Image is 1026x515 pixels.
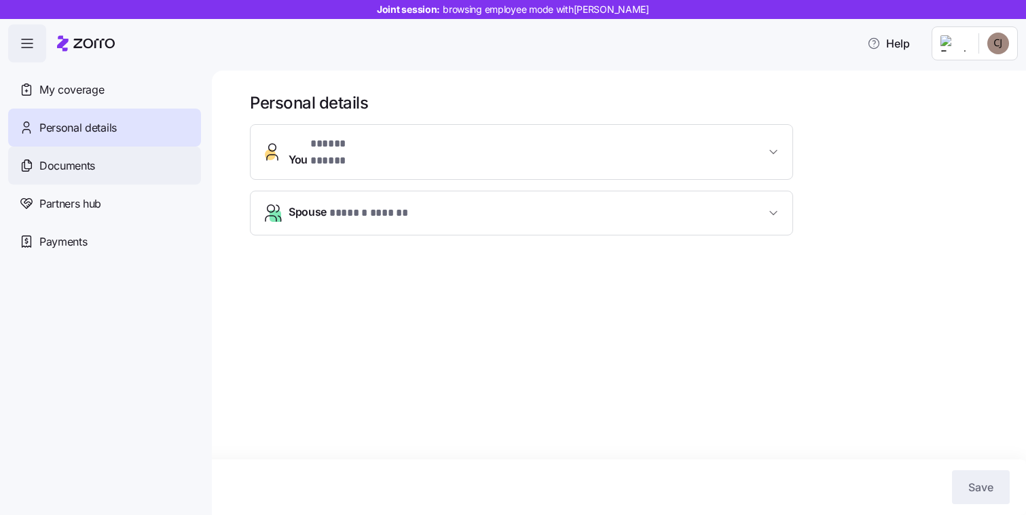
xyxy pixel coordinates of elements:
span: Spouse [289,204,414,222]
img: Employer logo [940,35,968,52]
a: Partners hub [8,185,201,223]
img: 01d98cd112febc0c4b897cc1ac9439c3 [987,33,1009,54]
span: Save [968,479,993,495]
a: Payments [8,223,201,261]
span: My coverage [39,81,104,98]
span: Documents [39,157,95,174]
span: Payments [39,233,87,250]
span: Partners hub [39,195,101,212]
a: Personal details [8,109,201,147]
button: Help [856,30,921,57]
a: Documents [8,147,201,185]
h1: Personal details [250,92,1007,113]
span: Joint session: [377,3,649,16]
span: Help [867,35,910,52]
button: Save [952,470,1010,504]
span: browsing employee mode with [PERSON_NAME] [443,3,649,16]
span: You [289,136,377,168]
a: My coverage [8,71,201,109]
span: Personal details [39,119,117,136]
